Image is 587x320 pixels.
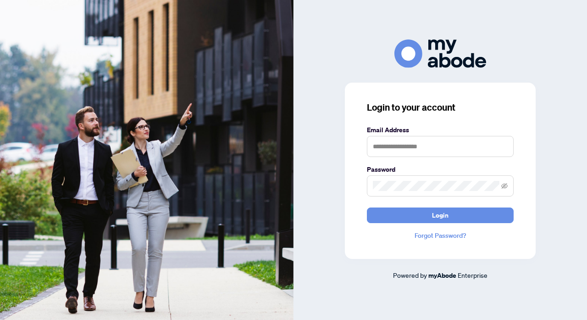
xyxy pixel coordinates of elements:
a: Forgot Password? [367,230,514,241]
span: Powered by [393,271,427,279]
label: Password [367,164,514,174]
a: myAbode [428,270,456,281]
h3: Login to your account [367,101,514,114]
img: ma-logo [394,39,486,67]
span: Login [432,208,449,223]
label: Email Address [367,125,514,135]
span: Enterprise [458,271,487,279]
span: eye-invisible [501,183,508,189]
button: Login [367,208,514,223]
